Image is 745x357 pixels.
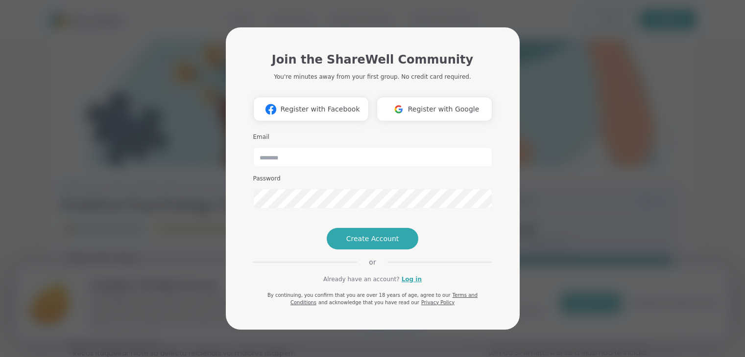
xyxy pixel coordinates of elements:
[323,275,400,284] span: Already have an account?
[389,100,408,118] img: ShareWell Logomark
[377,97,492,121] button: Register with Google
[408,104,480,114] span: Register with Google
[327,228,419,249] button: Create Account
[280,104,360,114] span: Register with Facebook
[274,72,471,81] p: You're minutes away from your first group. No credit card required.
[346,234,399,244] span: Create Account
[421,300,455,305] a: Privacy Policy
[402,275,422,284] a: Log in
[253,175,492,183] h3: Password
[253,133,492,141] h3: Email
[357,257,387,267] span: or
[253,97,369,121] button: Register with Facebook
[262,100,280,118] img: ShareWell Logomark
[267,292,451,298] span: By continuing, you confirm that you are over 18 years of age, agree to our
[318,300,419,305] span: and acknowledge that you have read our
[272,51,473,68] h1: Join the ShareWell Community
[290,292,478,305] a: Terms and Conditions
